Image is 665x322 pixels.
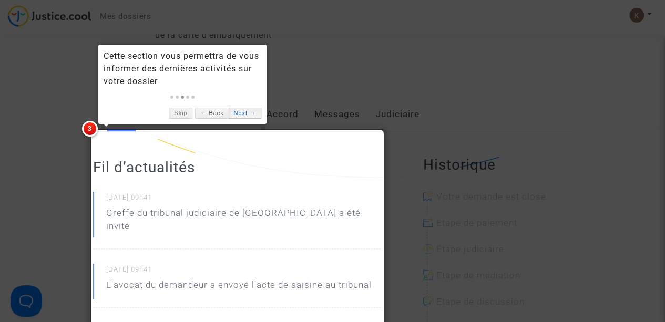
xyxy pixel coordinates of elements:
h2: Fil d’actualités [93,158,381,176]
a: Skip [169,108,192,119]
a: Next → [229,108,261,119]
div: Cette section vous permettra de vous informer des dernières activités sur votre dossier [104,50,261,88]
span: 3 [82,121,98,137]
p: Greffe du tribunal judiciaire de [GEOGRAPHIC_DATA] a été invité [106,206,381,238]
small: [DATE] 09h41 [106,265,381,278]
a: ← Back [195,108,228,119]
p: L'avocat du demandeur a envoyé l'acte de saisine au tribunal [106,278,372,297]
small: [DATE] 09h41 [106,193,381,206]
